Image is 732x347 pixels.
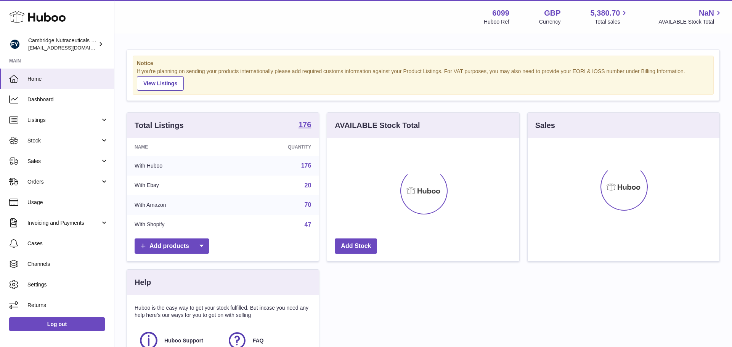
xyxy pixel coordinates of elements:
td: With Ebay [127,176,232,195]
span: AVAILABLE Stock Total [658,18,723,26]
img: huboo@camnutra.com [9,38,21,50]
strong: Notice [137,60,710,67]
a: 70 [305,201,311,208]
strong: GBP [544,8,560,18]
td: With Amazon [127,195,232,215]
div: Cambridge Nutraceuticals Ltd [28,37,97,51]
div: If you're planning on sending your products internationally please add required customs informati... [137,68,710,91]
span: Orders [27,178,100,185]
a: Log out [9,317,105,331]
a: 20 [305,182,311,189]
span: [EMAIL_ADDRESS][DOMAIN_NAME] [28,45,112,51]
span: Home [27,75,108,83]
span: Stock [27,137,100,144]
a: View Listings [137,76,184,91]
span: Dashboard [27,96,108,103]
div: Currency [539,18,561,26]
td: With Huboo [127,156,232,176]
p: Huboo is the easy way to get your stock fulfilled. But incase you need any help here's our ways f... [135,304,311,319]
a: Add products [135,238,209,254]
span: Returns [27,302,108,309]
a: Add Stock [335,238,377,254]
span: Sales [27,158,100,165]
span: FAQ [253,337,264,344]
a: 5,380.70 Total sales [591,8,629,26]
td: With Shopify [127,215,232,235]
span: Channels [27,261,108,268]
h3: Total Listings [135,120,184,131]
a: NaN AVAILABLE Stock Total [658,8,723,26]
span: 5,380.70 [591,8,620,18]
div: Huboo Ref [484,18,509,26]
th: Name [127,138,232,156]
h3: Sales [535,120,555,131]
a: 176 [301,162,311,169]
h3: AVAILABLE Stock Total [335,120,420,131]
a: 47 [305,221,311,228]
strong: 176 [299,121,311,128]
span: Usage [27,199,108,206]
span: Huboo Support [164,337,203,344]
th: Quantity [232,138,319,156]
span: Settings [27,281,108,288]
strong: 6099 [492,8,509,18]
a: 176 [299,121,311,130]
span: Total sales [595,18,629,26]
span: Cases [27,240,108,247]
span: Listings [27,117,100,124]
span: Invoicing and Payments [27,219,100,227]
h3: Help [135,277,151,288]
span: NaN [699,8,714,18]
